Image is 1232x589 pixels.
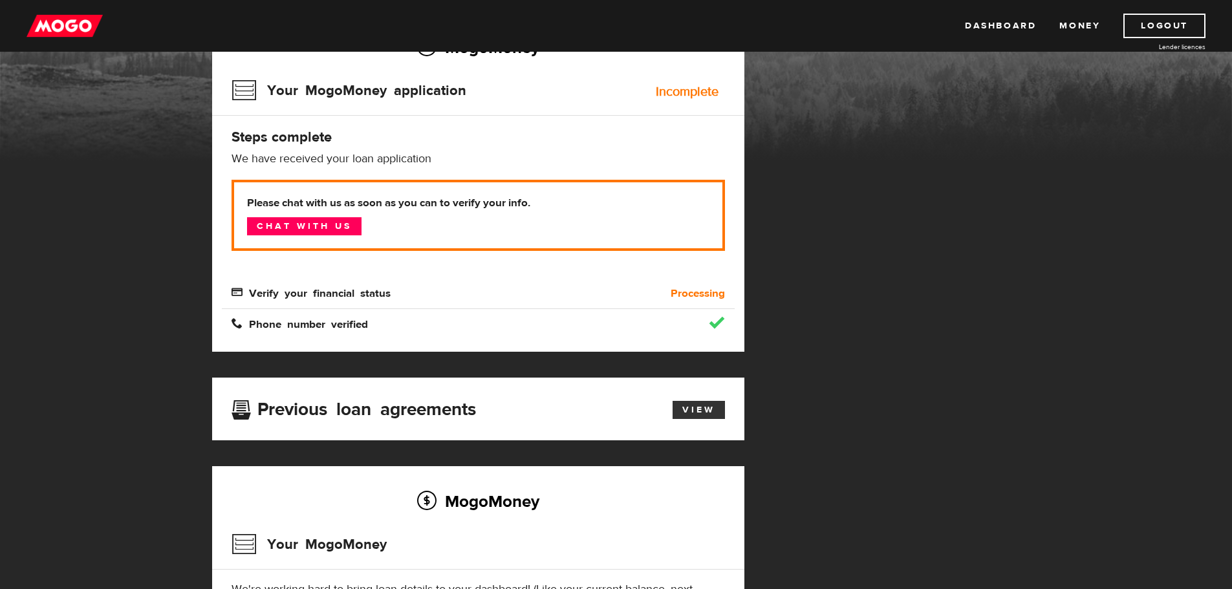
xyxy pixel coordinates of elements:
[973,288,1232,589] iframe: To enrich screen reader interactions, please activate Accessibility in Grammarly extension settings
[1108,42,1205,52] a: Lender licences
[232,74,466,107] h3: Your MogoMoney application
[232,151,725,167] p: We have received your loan application
[247,217,362,235] a: Chat with us
[1123,14,1205,38] a: Logout
[232,286,391,297] span: Verify your financial status
[232,528,387,561] h3: Your MogoMoney
[232,487,725,515] h2: MogoMoney
[27,14,103,38] img: mogo_logo-11ee424be714fa7cbb0f0f49df9e16ec.png
[232,399,476,416] h3: Previous loan agreements
[671,286,725,301] b: Processing
[656,85,719,98] div: Incomplete
[673,401,725,419] a: View
[247,195,709,211] b: Please chat with us as soon as you can to verify your info.
[1059,14,1100,38] a: Money
[232,128,725,146] h4: Steps complete
[965,14,1036,38] a: Dashboard
[232,317,368,328] span: Phone number verified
